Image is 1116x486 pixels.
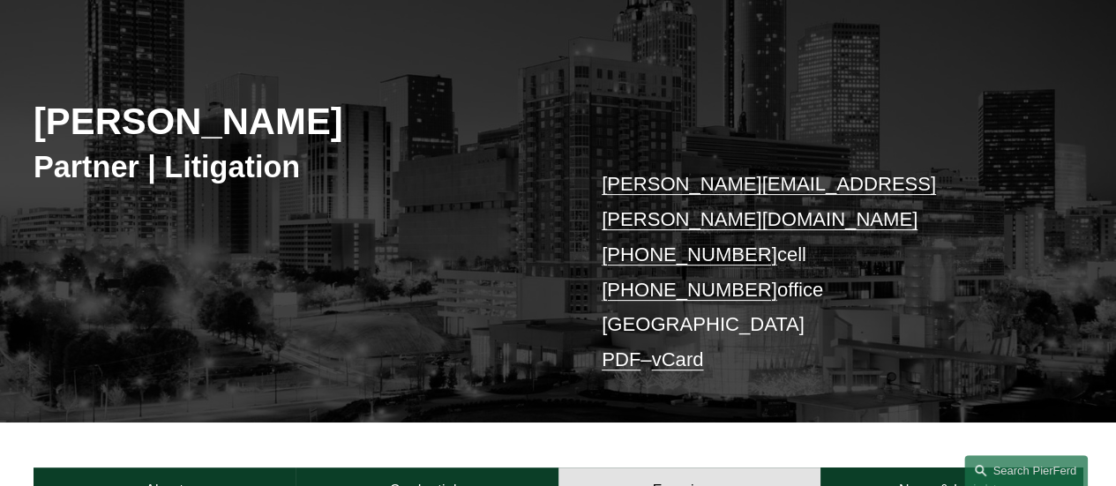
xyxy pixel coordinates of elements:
[34,148,558,185] h3: Partner | Litigation
[602,167,1038,377] p: cell office [GEOGRAPHIC_DATA] –
[602,243,777,265] a: [PHONE_NUMBER]
[34,100,558,145] h2: [PERSON_NAME]
[602,348,640,370] a: PDF
[651,348,703,370] a: vCard
[602,279,777,301] a: [PHONE_NUMBER]
[964,455,1088,486] a: Search this site
[602,173,936,230] a: [PERSON_NAME][EMAIL_ADDRESS][PERSON_NAME][DOMAIN_NAME]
